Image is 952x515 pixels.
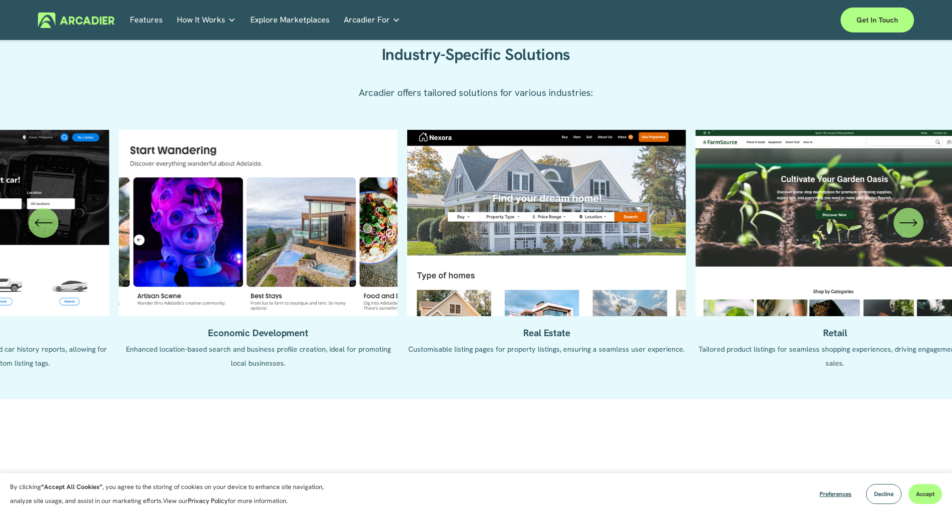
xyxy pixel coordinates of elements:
[894,208,924,238] button: Next
[130,12,163,28] a: Features
[41,483,102,491] strong: “Accept All Cookies”
[344,13,390,27] span: Arcadier For
[866,484,902,504] button: Decline
[874,490,894,498] span: Decline
[38,12,114,28] img: Arcadier
[820,490,852,498] span: Preferences
[188,497,228,505] a: Privacy Policy
[359,86,593,99] span: Arcadier offers tailored solutions for various industries:
[902,467,952,515] iframe: Chat Widget
[250,12,330,28] a: Explore Marketplaces
[177,13,225,27] span: How It Works
[28,208,58,238] button: Previous
[10,480,335,508] p: By clicking , you agree to the storing of cookies on your device to enhance site navigation, anal...
[812,484,859,504] button: Preferences
[336,45,616,65] h2: Industry-Specific Solutions
[841,7,914,32] a: Get in touch
[177,12,236,28] a: folder dropdown
[344,12,400,28] a: folder dropdown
